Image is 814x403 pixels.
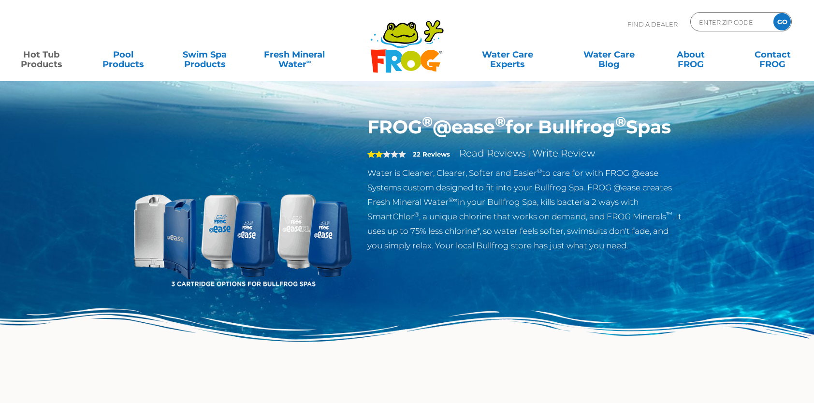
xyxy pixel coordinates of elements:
[773,13,791,30] input: GO
[577,45,641,64] a: Water CareBlog
[666,211,672,218] sup: ™
[173,45,237,64] a: Swim SpaProducts
[532,147,595,159] a: Write Review
[10,45,73,64] a: Hot TubProducts
[414,211,419,218] sup: ®
[131,116,353,337] img: bullfrog-product-hero.png
[367,116,683,138] h1: FROG @ease for Bullfrog Spas
[456,45,559,64] a: Water CareExperts
[495,113,506,130] sup: ®
[449,196,458,203] sup: ®∞
[459,147,526,159] a: Read Reviews
[306,58,311,65] sup: ∞
[627,12,678,36] p: Find A Dealer
[367,150,383,158] span: 2
[422,113,433,130] sup: ®
[91,45,155,64] a: PoolProducts
[698,15,763,29] input: Zip Code Form
[367,166,683,253] p: Water is Cleaner, Clearer, Softer and Easier to care for with FROG @ease Systems custom designed ...
[659,45,723,64] a: AboutFROG
[615,113,626,130] sup: ®
[528,149,530,158] span: |
[741,45,804,64] a: ContactFROG
[537,167,542,174] sup: ®
[413,150,450,158] strong: 22 Reviews
[255,45,334,64] a: Fresh MineralWater∞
